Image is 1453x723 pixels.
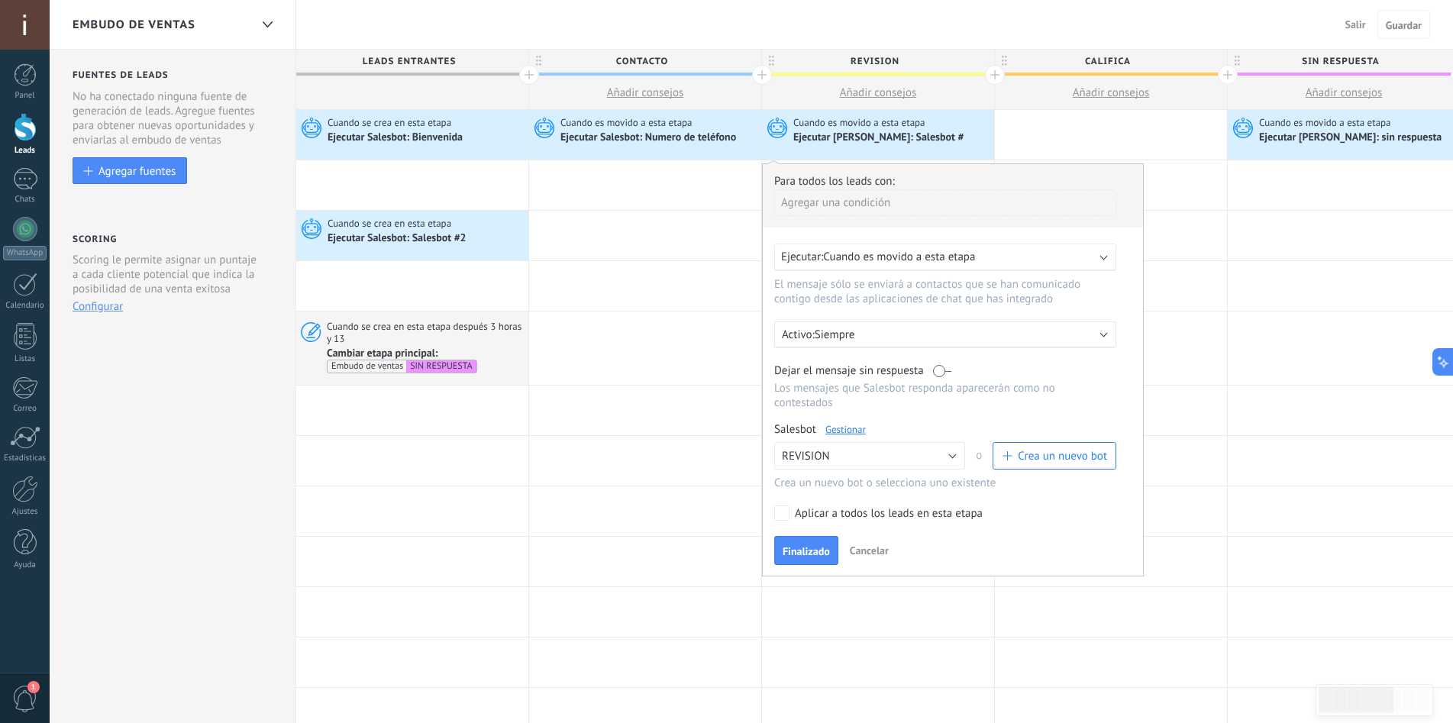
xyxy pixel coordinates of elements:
span: Crea un nuevo bot [1018,449,1107,463]
span: Cambiar etapa principal: [327,346,438,360]
div: Agregar fuentes [98,164,176,177]
span: Cuando se crea en esta etapa [328,217,454,231]
div: Embudo de ventas [328,360,406,373]
span: REVISION [782,449,830,463]
span: Cuando es movido a esta etapa [823,250,975,264]
div: Ejecutar [PERSON_NAME]: Salesbot # [793,131,966,145]
div: Para todos los leads con: [774,174,1132,189]
span: Cancelar [850,544,889,557]
span: REVISION [762,50,986,73]
button: Crea un nuevo bot [993,442,1116,470]
div: Embudo de ventas [254,10,280,40]
span: Añadir consejos [840,86,917,100]
span: Guardar [1386,20,1422,31]
button: Añadir consejos [995,76,1227,109]
div: SIN RESPUESTA [406,360,476,373]
span: CALIFICA [995,50,1219,73]
div: Agregar una condición [774,189,1116,216]
div: WhatsApp [3,246,47,260]
p: Siempre [815,328,1082,342]
div: Correo [3,404,47,414]
span: SIN RESPUESTA [1228,50,1452,73]
div: Ejecutar [PERSON_NAME]: sin respuesta [1259,131,1444,145]
div: Salesbot [774,422,1116,437]
span: Cuando es movido a esta etapa [793,116,928,130]
p: Los mensajes que Salesbot responda aparecerán como no contestados [774,381,1116,410]
button: Guardar [1377,10,1430,39]
button: Cancelar [844,539,895,562]
div: Estadísticas [3,453,47,463]
span: Dejar el mensaje sin respuesta [774,363,924,378]
a: Gestionar [825,423,866,436]
span: Cuando es movido a esta etapa [560,116,695,130]
div: Leads Entrantes [296,50,528,73]
span: Activo: [782,328,815,342]
span: Finalizado [783,546,830,557]
div: Ajustes [3,507,47,517]
h2: Fuentes de leads [73,69,276,81]
span: Cuando se crea en esta etapa después 3 horas y 13 [327,320,524,345]
span: 1 [27,681,40,693]
span: o [965,442,993,470]
button: REVISION [774,442,965,470]
div: Listas [3,354,47,364]
span: Añadir consejos [1073,86,1150,100]
button: Salir [1339,13,1372,36]
button: Añadir consejos [762,76,994,109]
span: Embudo de ventas [73,18,195,32]
div: Ejecutar Salesbot: Numero de teléfono [560,131,738,145]
span: Salir [1345,18,1366,31]
div: Ejecutar Salesbot: Bienvenida [328,131,465,145]
div: Aplicar a todos los leads en esta etapa [795,506,983,521]
div: Leads [3,146,47,156]
span: Cuando se crea en esta etapa [328,116,454,130]
button: Finalizado [774,536,838,565]
div: REVISION [762,50,994,73]
button: Configurar [73,299,123,314]
div: Calendario [3,301,47,311]
span: Cuando es movido a esta etapa [1259,116,1393,130]
button: Añadir consejos [529,76,761,109]
div: Ayuda [3,560,47,570]
button: Agregar fuentes [73,157,187,184]
div: Chats [3,195,47,205]
span: ContactO [529,50,754,73]
div: Panel [3,91,47,101]
p: El mensaje sólo se enviará a contactos que se han comunicado contigo desde las aplicaciones de ch... [774,277,1101,306]
span: Leads Entrantes [296,50,521,73]
div: Crea un nuevo bot o selecciona uno existente [774,476,1116,490]
span: Añadir consejos [607,86,684,100]
div: No ha conectado ninguna fuente de generación de leads. Agregue fuentes para obtener nuevas oportu... [73,89,276,147]
div: Ejecutar Salesbot: Salesbot #2 [328,232,469,246]
span: Añadir consejos [1306,86,1383,100]
div: ContactO [529,50,761,73]
div: CALIFICA [995,50,1227,73]
h2: Scoring [73,234,117,245]
span: Ejecutar: [781,250,823,264]
p: Scoring le permite asignar un puntaje a cada cliente potencial que indica la posibilidad de una v... [73,253,263,296]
